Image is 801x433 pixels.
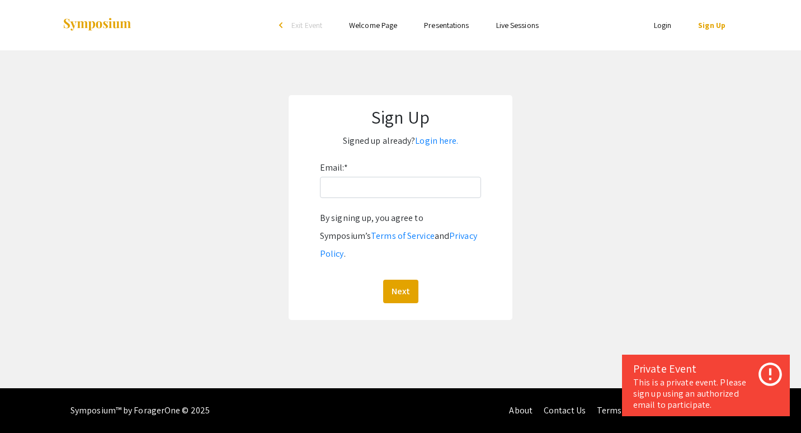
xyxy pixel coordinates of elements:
a: Contact Us [544,404,586,416]
img: Symposium by ForagerOne [62,17,132,32]
div: Private Event [633,360,779,377]
div: arrow_back_ios [279,22,286,29]
span: Exit Event [291,20,322,30]
a: Presentations [424,20,469,30]
h1: Sign Up [300,106,501,128]
a: Privacy Policy [320,230,477,260]
a: Live Sessions [496,20,539,30]
a: Login here. [415,135,458,147]
a: About [509,404,533,416]
label: Email: [320,159,348,177]
a: Login [654,20,672,30]
a: Terms of Service [371,230,435,242]
a: Terms of Service [597,404,661,416]
div: Symposium™ by ForagerOne © 2025 [70,388,210,433]
div: By signing up, you agree to Symposium’s and . [320,209,481,263]
a: Welcome Page [349,20,397,30]
div: This is a private event. Please sign up using an authorized email to participate. [633,377,779,411]
button: Next [383,280,418,303]
p: Signed up already? [300,132,501,150]
a: Sign Up [698,20,725,30]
